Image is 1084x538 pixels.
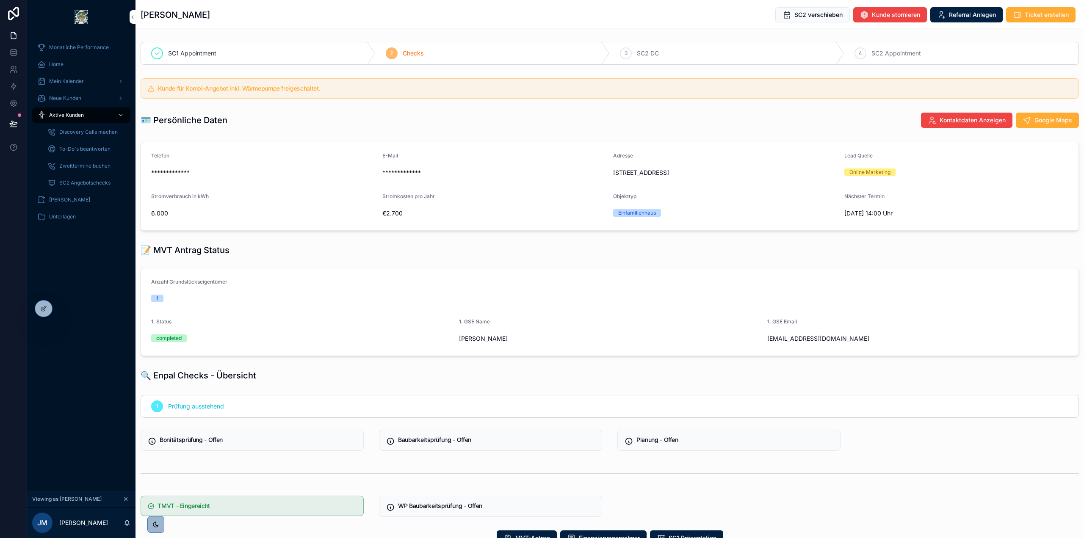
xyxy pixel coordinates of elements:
[625,50,628,57] span: 3
[141,370,256,381] h1: 🔍 Enpal Checks - Übersicht
[59,146,111,152] span: To-Do's beantworten
[32,91,130,106] a: Neue Kunden
[168,402,224,411] span: Prüfung ausstehend
[49,196,90,203] span: [PERSON_NAME]
[459,334,760,343] span: [PERSON_NAME]
[767,334,1068,343] span: [EMAIL_ADDRESS][DOMAIN_NAME]
[1006,7,1076,22] button: Ticket erstellen
[141,114,227,126] h1: 🪪 Persönliche Daten
[59,179,111,186] span: SC2 Angebotschecks
[794,11,843,19] span: SC2 verschieben
[59,519,108,527] p: [PERSON_NAME]
[390,50,393,57] span: 2
[32,192,130,207] a: [PERSON_NAME]
[27,34,135,235] div: scrollable content
[930,7,1003,22] button: Referral Anlegen
[949,11,996,19] span: Referral Anlegen
[160,437,357,443] h5: Bonitätsprüfung - Offen
[32,57,130,72] a: Home
[398,503,595,509] h5: WP Baubarkeitsprüfung - Offen
[49,213,76,220] span: Unterlagen
[613,152,633,159] span: Adresse
[853,7,927,22] button: Kunde stornieren
[59,129,118,135] span: Discovery Calls machen
[156,334,182,342] div: completed
[49,44,109,51] span: Monatliche Performance
[871,49,921,58] span: SC2 Appointment
[382,193,435,199] span: Stromkosten pro Jahr
[49,95,81,102] span: Neue Kunden
[403,49,423,58] span: Checks
[849,168,890,176] div: Online Marketing
[49,112,84,119] span: Aktive Kunden
[618,209,656,217] div: Einfamilienhaus
[940,116,1006,124] span: Kontaktdaten Anzeigen
[141,9,210,21] h1: [PERSON_NAME]
[158,503,357,509] h5: TMVT - Eingereicht
[32,108,130,123] a: Aktive Kunden
[459,318,490,325] span: 1. GSE Name
[32,40,130,55] a: Monatliche Performance
[613,193,636,199] span: Objekttyp
[156,403,158,410] span: 1
[42,124,130,140] a: Discovery Calls machen
[156,295,158,302] div: 1
[1025,11,1069,19] span: Ticket erstellen
[872,11,920,19] span: Kunde stornieren
[382,152,398,159] span: E-Mail
[398,437,595,443] h5: Baubarkeitsprüfung - Offen
[859,50,862,57] span: 4
[151,318,171,325] span: 1. Status
[1034,116,1072,124] span: Google Maps
[37,518,47,528] span: JM
[151,193,209,199] span: Stromverbrauch in kWh
[637,49,659,58] span: SC2 DC
[844,152,873,159] span: Lead Quelle
[921,113,1012,128] button: Kontaktdaten Anzeigen
[844,193,885,199] span: Nächster Termin
[775,7,850,22] button: SC2 verschieben
[1016,113,1079,128] button: Google Maps
[141,244,230,256] h1: 📝 MVT Antrag Status
[151,152,169,159] span: Telefon
[49,78,84,85] span: Mein Kalender
[75,10,88,24] img: App logo
[42,141,130,157] a: To-Do's beantworten
[168,49,216,58] span: SC1 Appointment
[32,74,130,89] a: Mein Kalender
[151,209,376,218] span: 6.000
[636,437,833,443] h5: Planung - Offen
[151,279,227,285] span: Anzahl Grundstückseigentümer
[49,61,64,68] span: Home
[382,209,607,218] span: €2.700
[613,168,838,177] span: [STREET_ADDRESS]
[844,209,1069,218] span: [DATE] 14:00 Uhr
[767,318,797,325] span: 1. GSE Email
[59,163,111,169] span: Zweittermine buchen
[32,209,130,224] a: Unterlagen
[42,175,130,190] a: SC2 Angebotschecks
[158,86,1072,91] h5: Kunde für Kombi-Angebot inkl. Wärmepumpe freigeschaltet.
[32,496,102,502] span: Viewing as [PERSON_NAME]
[42,158,130,174] a: Zweittermine buchen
